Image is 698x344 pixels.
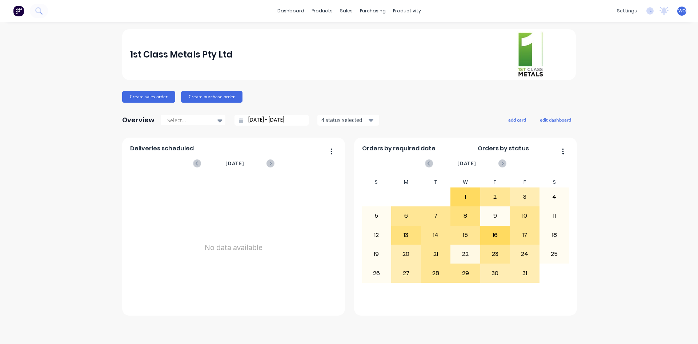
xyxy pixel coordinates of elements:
button: 4 status selected [317,115,379,126]
img: 1st Class Metals Pty Ltd [517,31,544,78]
div: 20 [392,245,421,263]
button: Create sales order [122,91,175,103]
div: 15 [451,226,480,244]
div: M [391,177,421,187]
div: T [480,177,510,187]
div: 4 status selected [321,116,367,124]
div: 6 [392,207,421,225]
div: 30 [481,264,510,282]
div: 17 [510,226,539,244]
a: dashboard [274,5,308,16]
div: sales [336,5,356,16]
span: [DATE] [457,159,476,167]
div: 22 [451,245,480,263]
div: 4 [540,188,569,206]
div: 21 [421,245,450,263]
span: WO [678,8,686,14]
button: add card [504,115,531,124]
button: edit dashboard [535,115,576,124]
div: S [362,177,392,187]
div: 28 [421,264,450,282]
div: 19 [362,245,391,263]
div: Overview [122,113,155,127]
div: No data available [130,177,337,318]
div: 8 [451,207,480,225]
div: 24 [510,245,539,263]
div: 26 [362,264,391,282]
div: settings [613,5,641,16]
div: 27 [392,264,421,282]
img: Factory [13,5,24,16]
div: 16 [481,226,510,244]
div: 5 [362,207,391,225]
span: Orders by required date [362,144,436,153]
span: Orders by status [478,144,529,153]
span: Deliveries scheduled [130,144,194,153]
div: purchasing [356,5,389,16]
div: 25 [540,245,569,263]
div: T [421,177,451,187]
div: 31 [510,264,539,282]
div: W [450,177,480,187]
div: 11 [540,207,569,225]
button: Create purchase order [181,91,242,103]
div: 14 [421,226,450,244]
div: 1 [451,188,480,206]
div: 3 [510,188,539,206]
div: 1st Class Metals Pty Ltd [130,47,233,62]
div: 13 [392,226,421,244]
div: products [308,5,336,16]
div: 9 [481,207,510,225]
div: 12 [362,226,391,244]
div: 18 [540,226,569,244]
div: 23 [481,245,510,263]
div: 29 [451,264,480,282]
span: [DATE] [225,159,244,167]
div: F [510,177,539,187]
div: productivity [389,5,425,16]
div: 10 [510,207,539,225]
div: S [539,177,569,187]
div: 7 [421,207,450,225]
div: 2 [481,188,510,206]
